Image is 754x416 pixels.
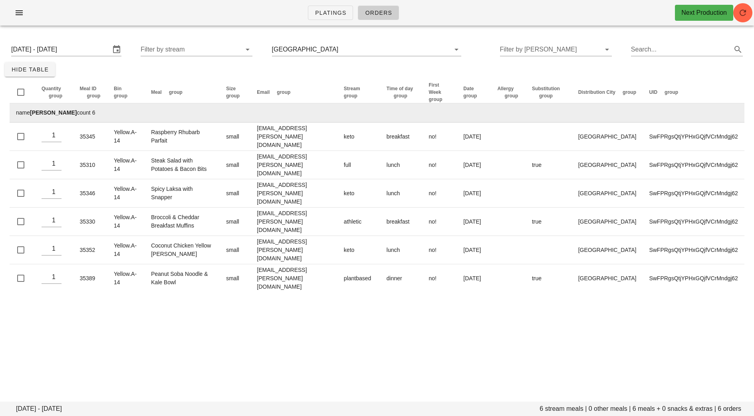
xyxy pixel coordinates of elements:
[145,208,220,236] td: Broccoli & Cheddar Breakfast Muffins
[250,236,337,264] td: [EMAIL_ADDRESS][PERSON_NAME][DOMAIN_NAME]
[578,89,615,95] span: Distribution City
[226,93,240,99] span: group
[145,179,220,208] td: Spicy Laksa with Snapper
[107,179,145,208] td: Yellow.A-14
[457,208,491,236] td: [DATE]
[73,123,107,151] td: 35345
[250,208,337,236] td: [EMAIL_ADDRESS][PERSON_NAME][DOMAIN_NAME]
[572,208,643,236] td: [GEOGRAPHIC_DATA]
[423,123,457,151] td: no!
[337,208,380,236] td: athletic
[463,86,474,91] span: Date
[250,81,337,103] th: Email: Not sorted. Activate to sort ascending.
[526,208,572,236] td: true
[681,8,727,18] div: Next Production
[643,123,744,151] td: SwFPRgsQtjYPHxGQjfVCrMndgj62
[107,208,145,236] td: Yellow.A-14
[643,208,744,236] td: SwFPRgsQtjYPHxGQjfVCrMndgj62
[623,89,636,95] span: group
[35,81,73,103] th: Quantity: Not sorted. Activate to sort ascending.
[344,86,360,91] span: Stream
[457,179,491,208] td: [DATE]
[532,86,560,91] span: Substitution
[49,93,62,99] span: group
[220,179,250,208] td: small
[107,264,145,292] td: Yellow.A-14
[423,179,457,208] td: no!
[380,81,423,103] th: Time of day: Not sorted. Activate to sort ascending.
[337,264,380,292] td: plantbased
[337,151,380,179] td: full
[220,208,250,236] td: small
[277,89,290,95] span: group
[87,93,100,99] span: group
[220,81,250,103] th: Size: Not sorted. Activate to sort ascending.
[73,208,107,236] td: 35330
[643,151,744,179] td: SwFPRgsQtjYPHxGQjfVCrMndgj62
[145,264,220,292] td: Peanut Soba Noodle & Kale Bowl
[500,43,612,56] div: Filter by [PERSON_NAME]
[315,10,346,16] span: Platings
[572,179,643,208] td: [GEOGRAPHIC_DATA]
[250,264,337,292] td: [EMAIL_ADDRESS][PERSON_NAME][DOMAIN_NAME]
[457,236,491,264] td: [DATE]
[250,123,337,151] td: [EMAIL_ADDRESS][PERSON_NAME][DOMAIN_NAME]
[30,109,77,116] strong: [PERSON_NAME]
[141,43,252,56] div: Filter by stream
[572,236,643,264] td: [GEOGRAPHIC_DATA]
[643,81,744,103] th: UID: Not sorted. Activate to sort ascending.
[463,93,477,99] span: group
[114,93,127,99] span: group
[429,97,442,102] span: group
[423,81,457,103] th: First Week: Not sorted. Activate to sort ascending.
[457,151,491,179] td: [DATE]
[380,264,423,292] td: dinner
[380,151,423,179] td: lunch
[250,151,337,179] td: [EMAIL_ADDRESS][PERSON_NAME][DOMAIN_NAME]
[145,123,220,151] td: Raspberry Rhubarb Parfait
[73,151,107,179] td: 35310
[572,123,643,151] td: [GEOGRAPHIC_DATA]
[73,179,107,208] td: 35346
[572,264,643,292] td: [GEOGRAPHIC_DATA]
[250,179,337,208] td: [EMAIL_ADDRESS][PERSON_NAME][DOMAIN_NAME]
[257,89,270,95] span: Email
[572,81,643,103] th: Distribution City: Not sorted. Activate to sort ascending.
[423,264,457,292] td: no!
[365,10,392,16] span: Orders
[10,103,744,123] td: name count 6
[643,264,744,292] td: SwFPRgsQtjYPHxGQjfVCrMndgj62
[337,179,380,208] td: keto
[107,151,145,179] td: Yellow.A-14
[649,89,657,95] span: UID
[643,236,744,264] td: SwFPRgsQtjYPHxGQjfVCrMndgj62
[145,81,220,103] th: Meal: Not sorted. Activate to sort ascending.
[107,81,145,103] th: Bin: Not sorted. Activate to sort ascending.
[220,264,250,292] td: small
[380,208,423,236] td: breakfast
[387,86,413,91] span: Time of day
[79,86,96,91] span: Meal ID
[423,236,457,264] td: no!
[5,62,55,77] button: Hide Table
[457,123,491,151] td: [DATE]
[457,81,491,103] th: Date: Not sorted. Activate to sort ascending.
[337,236,380,264] td: keto
[429,82,441,95] span: First Week
[526,81,572,103] th: Substitution: Not sorted. Activate to sort ascending.
[220,123,250,151] td: small
[107,123,145,151] td: Yellow.A-14
[308,6,353,20] a: Platings
[145,236,220,264] td: Coconut Chicken Yellow [PERSON_NAME]
[423,208,457,236] td: no!
[73,264,107,292] td: 35389
[504,93,518,99] span: group
[344,93,357,99] span: group
[73,236,107,264] td: 35352
[380,123,423,151] td: breakfast
[114,86,121,91] span: Bin
[380,236,423,264] td: lunch
[423,151,457,179] td: no!
[226,86,236,91] span: Size
[380,179,423,208] td: lunch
